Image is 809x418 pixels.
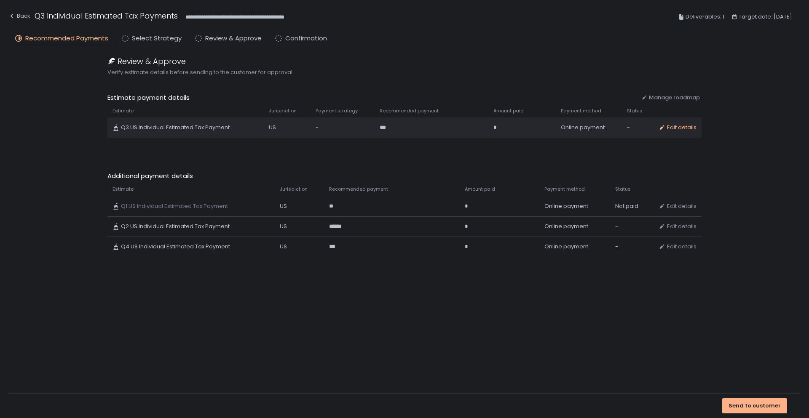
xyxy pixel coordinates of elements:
span: Manage roadmap [649,94,700,101]
div: US [280,243,319,250]
span: Payment strategy [316,108,358,114]
span: Online payment [561,124,605,131]
span: Estimate [113,186,134,192]
div: US [269,124,305,131]
span: Jurisdiction [280,186,308,192]
button: Manage roadmap [641,94,700,101]
button: Edit details [659,202,696,210]
span: Confirmation [285,34,327,43]
span: Review & Approve [118,56,186,67]
div: US [280,223,319,230]
span: Q4 US Individual Estimated Tax Payment [121,243,230,250]
span: Estimate payment details [107,93,635,103]
div: - [316,124,370,131]
button: Edit details [659,124,696,131]
span: Jurisdiction [269,108,297,114]
button: Send to customer [722,398,787,413]
span: Amount paid [493,108,524,114]
span: Amount paid [465,186,495,192]
button: Back [8,10,30,24]
div: - [615,223,648,230]
span: Review & Approve [205,34,262,43]
div: Send to customer [729,402,781,410]
div: Back [8,11,30,21]
span: Recommended payment [380,108,439,114]
span: Select Strategy [132,34,182,43]
span: Status [615,186,631,192]
span: Additional payment details [107,171,702,181]
span: Payment method [544,186,585,192]
span: Status [627,108,643,114]
span: Online payment [544,202,588,210]
button: Edit details [659,223,696,230]
span: Q1 US Individual Estimated Tax Payment [121,202,228,210]
span: Payment method [561,108,601,114]
span: Estimate [113,108,134,114]
div: - [627,124,648,131]
div: Not paid [615,202,648,210]
div: - [615,243,648,250]
span: Online payment [544,223,588,230]
span: Verify estimate details before sending to the customer for approval. [107,69,702,76]
span: Recommended Payments [25,34,108,43]
span: Recommended payment [329,186,388,192]
span: Online payment [544,243,588,250]
button: Edit details [659,243,696,250]
span: Q3 US Individual Estimated Tax Payment [121,124,230,131]
span: Target date: [DATE] [739,12,792,22]
div: US [280,202,319,210]
h1: Q3 Individual Estimated Tax Payments [35,10,178,21]
span: Deliverables: 1 [686,12,724,22]
span: Q2 US Individual Estimated Tax Payment [121,223,230,230]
